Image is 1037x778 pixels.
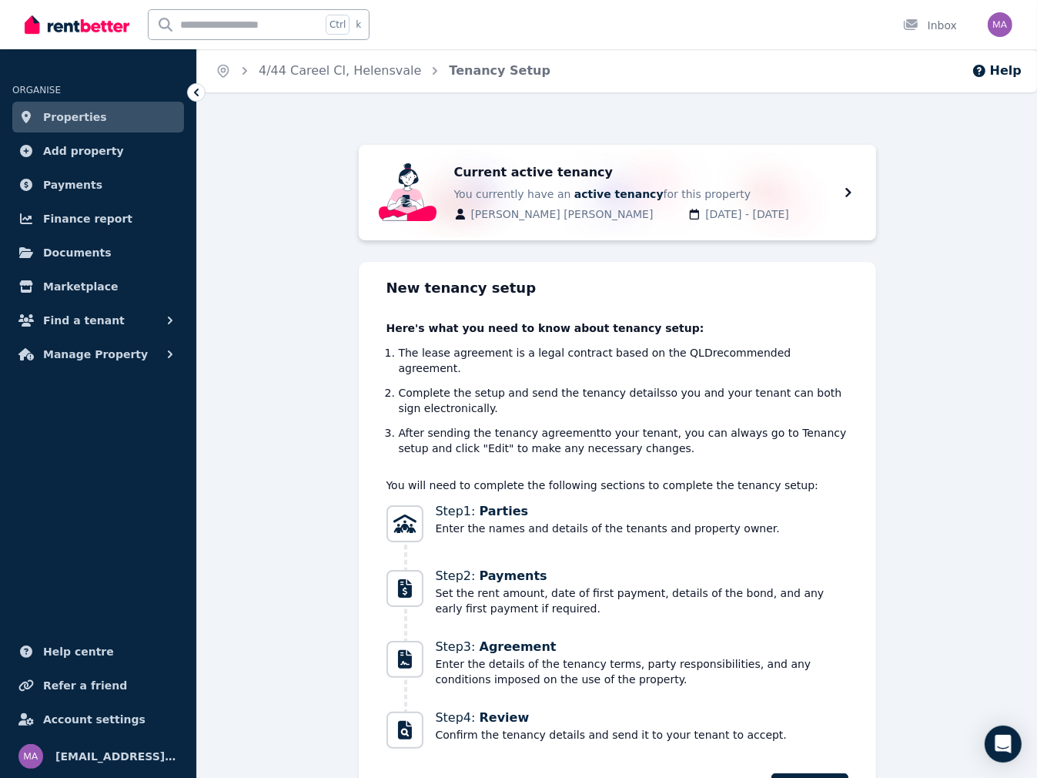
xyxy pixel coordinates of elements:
span: Ctrl [326,15,350,35]
span: Parties [480,504,529,518]
span: Payments [43,176,102,194]
span: Review [480,710,530,725]
li: The lease agreement is a legal contract based on the QLD recommended agreement. [399,345,848,376]
a: Documents [12,237,184,268]
nav: Progress [386,502,848,752]
span: Current active tenancy [454,163,830,182]
img: maree.likely@bigpond.com [988,12,1012,37]
img: maree.likely@bigpond.com [18,744,43,769]
p: Here's what you need to know about tenancy setup: [386,320,848,336]
span: Step 3 : [436,638,848,656]
span: Enter the details of the tenancy terms, party responsibilities, and any conditions imposed on the... [436,656,848,687]
span: Documents [43,243,112,262]
a: Properties [12,102,184,132]
a: Refer a friend [12,670,184,701]
span: Find a tenant [43,311,125,330]
span: Account settings [43,710,146,729]
span: Properties [43,108,107,126]
span: ORGANISE [12,85,61,96]
span: Marketplace [43,277,118,296]
span: Step 4 : [436,709,787,727]
span: Payments [480,568,547,583]
span: You currently have an for this property [454,186,830,202]
button: Help [972,62,1022,80]
nav: Breadcrumb [197,49,569,92]
span: Step 1 : [436,502,780,521]
a: Marketplace [12,271,184,302]
span: Agreement [480,639,557,654]
img: RentBetter [25,13,129,36]
span: Step 2 : [436,567,848,585]
span: Help centre [43,642,114,661]
a: 4/44 Careel Cl, Helensvale [259,63,421,78]
a: Help centre [12,636,184,667]
h2: New tenancy setup [386,277,848,299]
span: Finance report [43,210,132,228]
span: Refer a friend [43,676,127,695]
li: After sending the tenancy agreement to your tenant, you can always go to Tenancy setup and click ... [399,425,848,456]
a: Payments [12,169,184,200]
b: active tenancy [574,188,664,200]
li: Complete the setup and send the tenancy details so you and your tenant can both sign electronical... [399,385,848,416]
a: Finance report [12,203,184,234]
button: Manage Property [12,339,184,370]
span: Manage Property [43,345,148,364]
span: Tenancy Setup [449,62,550,80]
div: Inbox [903,18,957,33]
span: k [356,18,361,31]
span: Add property [43,142,124,160]
button: Find a tenant [12,305,184,336]
span: Set the rent amount, date of first payment, details of the bond, and any early first payment if r... [436,585,848,616]
div: Open Intercom Messenger [985,726,1022,763]
a: Account settings [12,704,184,735]
span: [EMAIL_ADDRESS][DOMAIN_NAME] [55,747,178,766]
span: [DATE] - [DATE] [705,206,838,222]
span: Enter the names and details of the tenants and property owner. [436,521,780,536]
span: Confirm the tenancy details and send it to your tenant to accept. [436,727,787,743]
span: [PERSON_NAME] [PERSON_NAME] [471,206,680,222]
p: You will need to complete the following sections to complete the tenancy setup: [386,478,848,493]
a: Add property [12,136,184,166]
